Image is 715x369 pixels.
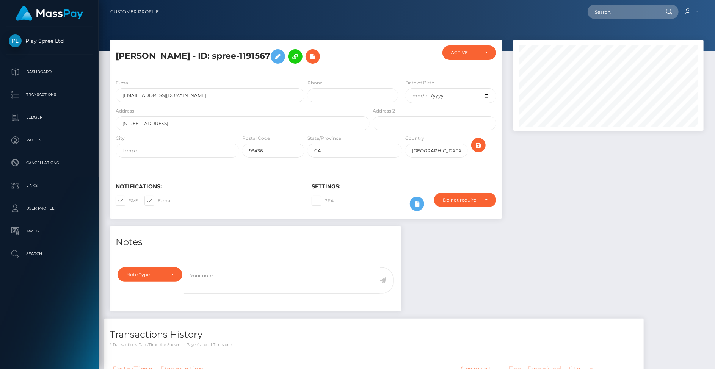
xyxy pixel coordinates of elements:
[9,225,90,237] p: Taxes
[312,196,334,206] label: 2FA
[9,180,90,191] p: Links
[6,131,93,150] a: Payees
[6,176,93,195] a: Links
[6,244,93,263] a: Search
[144,196,172,206] label: E-mail
[116,135,125,142] label: City
[443,197,479,203] div: Do not require
[312,183,496,190] h6: Settings:
[307,80,323,86] label: Phone
[373,108,395,114] label: Address 2
[116,236,395,249] h4: Notes
[588,5,659,19] input: Search...
[116,183,300,190] h6: Notifications:
[405,135,424,142] label: Country
[126,272,165,278] div: Note Type
[6,85,93,104] a: Transactions
[9,157,90,169] p: Cancellations
[6,222,93,241] a: Taxes
[116,45,365,67] h5: [PERSON_NAME] - ID: spree-1191567
[6,199,93,218] a: User Profile
[110,342,638,347] p: * Transactions date/time are shown in payee's local timezone
[110,328,638,341] h4: Transactions History
[451,50,479,56] div: ACTIVE
[116,80,130,86] label: E-mail
[6,38,93,44] span: Play Spree Ltd
[9,34,22,47] img: Play Spree Ltd
[110,4,159,20] a: Customer Profile
[9,248,90,260] p: Search
[9,89,90,100] p: Transactions
[118,267,182,282] button: Note Type
[242,135,270,142] label: Postal Code
[116,196,138,206] label: SMS
[9,134,90,146] p: Payees
[6,153,93,172] a: Cancellations
[9,66,90,78] p: Dashboard
[16,6,83,21] img: MassPay Logo
[9,203,90,214] p: User Profile
[6,63,93,81] a: Dashboard
[442,45,496,60] button: ACTIVE
[9,112,90,123] p: Ledger
[116,108,134,114] label: Address
[6,108,93,127] a: Ledger
[405,80,434,86] label: Date of Birth
[434,193,496,207] button: Do not require
[307,135,341,142] label: State/Province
